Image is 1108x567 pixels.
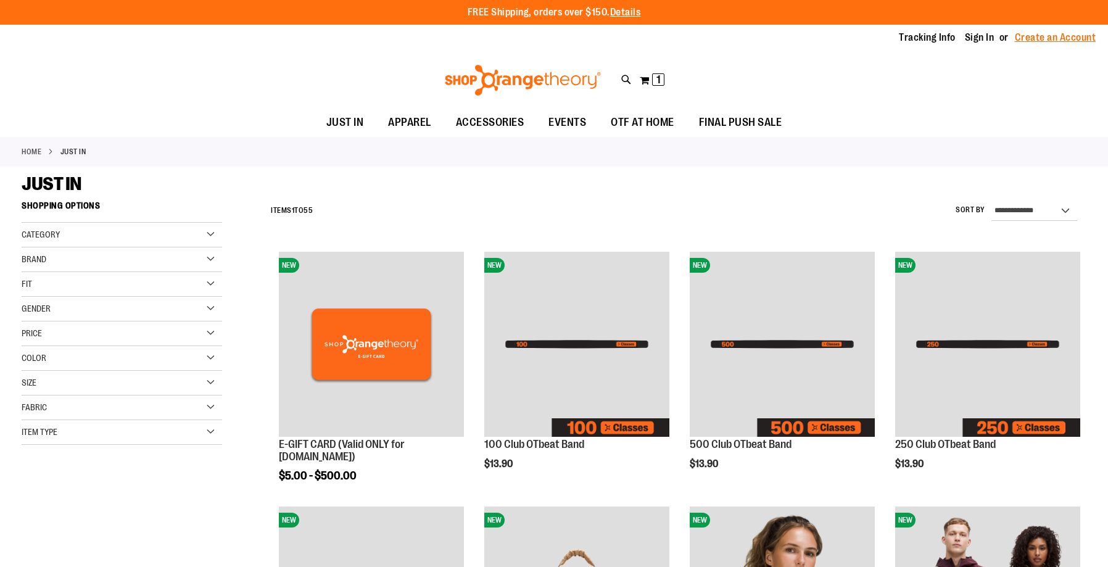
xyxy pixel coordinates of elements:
[271,201,313,220] h2: Items to
[889,246,1086,494] div: product
[273,246,470,513] div: product
[456,109,524,136] span: ACCESSORIES
[690,513,710,528] span: NEW
[656,73,661,86] span: 1
[279,258,299,273] span: NEW
[484,252,669,439] a: Image of 100 Club OTbeat BandNEW
[536,109,598,137] a: EVENTS
[899,31,956,44] a: Tracking Info
[684,246,881,494] div: product
[484,513,505,528] span: NEW
[22,146,41,157] a: Home
[895,258,916,273] span: NEW
[22,402,47,412] span: Fabric
[484,438,584,450] a: 100 Club OTbeat Band
[304,206,313,215] span: 55
[326,109,364,136] span: JUST IN
[279,470,357,482] span: $5.00 - $500.00
[279,252,464,437] img: E-GIFT CARD (Valid ONLY for ShopOrangetheory.com)
[22,230,60,239] span: Category
[279,513,299,528] span: NEW
[22,378,36,387] span: Size
[690,258,710,273] span: NEW
[388,109,431,136] span: APPAREL
[484,258,505,273] span: NEW
[690,438,792,450] a: 500 Club OTbeat Band
[548,109,586,136] span: EVENTS
[314,109,376,136] a: JUST IN
[22,328,42,338] span: Price
[22,173,81,194] span: JUST IN
[279,438,405,463] a: E-GIFT CARD (Valid ONLY for [DOMAIN_NAME])
[690,252,875,437] img: Image of 500 Club OTbeat Band
[699,109,782,136] span: FINAL PUSH SALE
[690,458,720,470] span: $13.90
[60,146,86,157] strong: JUST IN
[22,427,57,437] span: Item Type
[444,109,537,137] a: ACCESSORIES
[598,109,687,137] a: OTF AT HOME
[1015,31,1096,44] a: Create an Account
[478,246,676,494] div: product
[895,458,925,470] span: $13.90
[687,109,795,137] a: FINAL PUSH SALE
[292,206,295,215] span: 1
[610,7,641,18] a: Details
[279,252,464,439] a: E-GIFT CARD (Valid ONLY for ShopOrangetheory.com)NEW
[22,279,32,289] span: Fit
[895,438,996,450] a: 250 Club OTbeat Band
[376,109,444,137] a: APPAREL
[22,304,51,313] span: Gender
[468,6,641,20] p: FREE Shipping, orders over $150.
[690,252,875,439] a: Image of 500 Club OTbeat BandNEW
[895,513,916,528] span: NEW
[484,458,515,470] span: $13.90
[443,65,603,96] img: Shop Orangetheory
[22,195,222,223] strong: Shopping Options
[22,254,46,264] span: Brand
[22,353,46,363] span: Color
[956,205,985,215] label: Sort By
[965,31,994,44] a: Sign In
[611,109,674,136] span: OTF AT HOME
[895,252,1080,437] img: Image of 250 Club OTbeat Band
[895,252,1080,439] a: Image of 250 Club OTbeat BandNEW
[484,252,669,437] img: Image of 100 Club OTbeat Band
